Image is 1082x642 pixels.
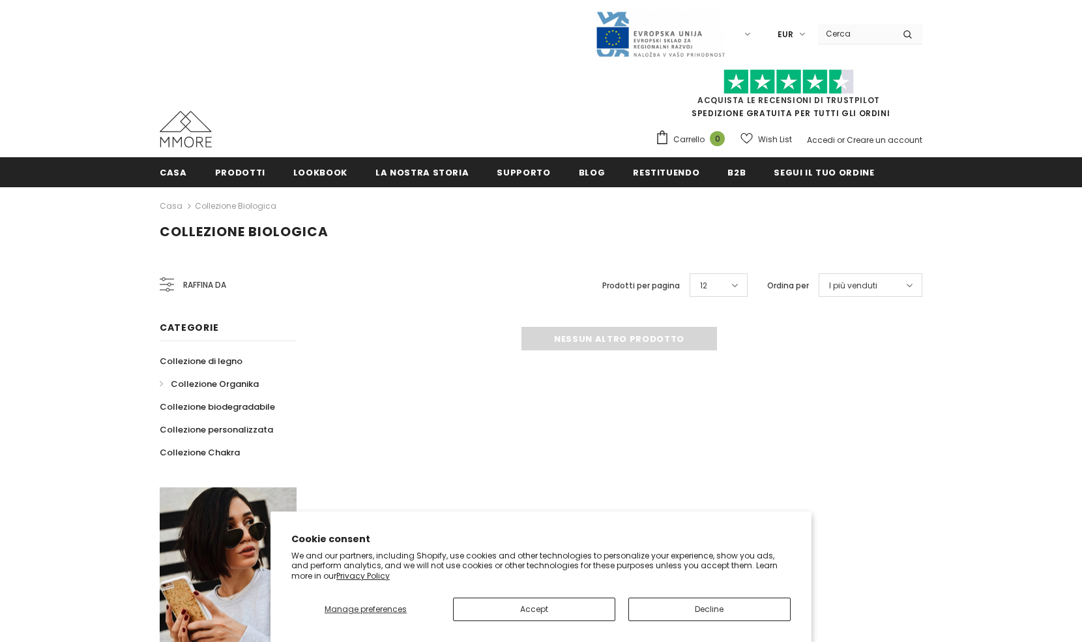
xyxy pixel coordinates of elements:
[595,28,725,39] a: Javni Razpis
[215,157,265,187] a: Prodotti
[293,157,347,187] a: Lookbook
[160,198,183,214] a: Casa
[160,222,329,241] span: Collezione biologica
[595,10,725,58] img: Javni Razpis
[774,157,874,187] a: Segui il tuo ordine
[160,441,240,464] a: Collezione Chakra
[160,446,240,459] span: Collezione Chakra
[375,166,469,179] span: La nostra storia
[291,551,791,581] p: We and our partners, including Shopify, use cookies and other technologies to personalize your ex...
[160,401,275,413] span: Collezione biodegradabile
[453,598,615,621] button: Accept
[697,95,880,106] a: Acquista le recensioni di TrustPilot
[740,128,792,151] a: Wish List
[727,157,746,187] a: B2B
[673,133,705,146] span: Carrello
[579,166,606,179] span: Blog
[633,157,699,187] a: Restituendo
[160,350,242,373] a: Collezione di legno
[774,166,874,179] span: Segui il tuo ordine
[160,395,275,418] a: Collezione biodegradabile
[628,598,791,621] button: Decline
[160,321,218,334] span: Categorie
[633,166,699,179] span: Restituendo
[767,279,809,292] label: Ordina per
[291,532,791,546] h2: Cookie consent
[160,111,212,147] img: Casi MMORE
[807,134,835,145] a: Accedi
[291,598,440,621] button: Manage preferences
[778,28,793,41] span: EUR
[160,423,273,436] span: Collezione personalizzata
[183,278,226,292] span: Raffina da
[758,133,792,146] span: Wish List
[497,166,550,179] span: supporto
[829,279,877,292] span: I più venduti
[847,134,922,145] a: Creare un account
[837,134,845,145] span: or
[195,200,276,211] a: Collezione biologica
[724,69,854,95] img: Fidati di Pilot Stars
[818,24,893,43] input: Search Site
[579,157,606,187] a: Blog
[700,279,707,292] span: 12
[160,418,273,441] a: Collezione personalizzata
[710,131,725,146] span: 0
[171,378,259,390] span: Collezione Organika
[655,130,731,149] a: Carrello 0
[160,157,187,187] a: Casa
[160,373,259,395] a: Collezione Organika
[215,166,265,179] span: Prodotti
[160,355,242,367] span: Collezione di legno
[727,166,746,179] span: B2B
[602,279,680,292] label: Prodotti per pagina
[336,570,390,581] a: Privacy Policy
[325,604,407,615] span: Manage preferences
[655,75,922,119] span: SPEDIZIONE GRATUITA PER TUTTI GLI ORDINI
[293,166,347,179] span: Lookbook
[160,166,187,179] span: Casa
[375,157,469,187] a: La nostra storia
[497,157,550,187] a: supporto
